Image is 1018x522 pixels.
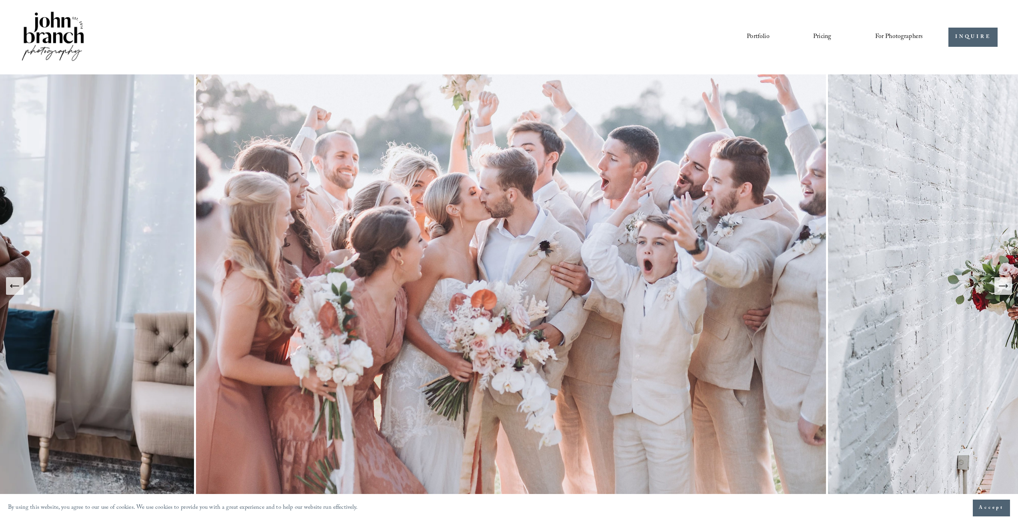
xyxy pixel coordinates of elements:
a: Pricing [813,30,831,44]
button: Next Slide [994,277,1012,295]
a: folder dropdown [875,30,923,44]
p: By using this website, you agree to our use of cookies. We use cookies to provide you with a grea... [8,502,358,514]
span: Accept [979,504,1004,512]
a: Portfolio [747,30,769,44]
img: A wedding party celebrating outdoors, featuring a bride and groom kissing amidst cheering bridesm... [194,74,828,497]
button: Accept [973,500,1010,516]
span: For Photographers [875,31,923,43]
img: John Branch IV Photography [20,10,85,64]
a: INQUIRE [948,28,998,47]
button: Previous Slide [6,277,24,295]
